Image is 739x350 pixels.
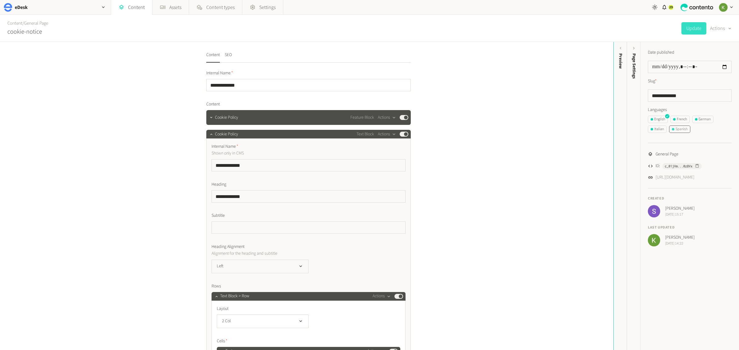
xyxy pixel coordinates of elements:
[378,114,396,121] button: Actions
[4,3,12,12] img: eDesk
[648,49,674,56] label: Date published
[710,22,732,35] button: Actions
[648,78,657,84] label: Slug
[617,53,624,69] div: Preview
[648,126,667,133] button: Italian
[206,52,220,63] button: Content
[648,205,660,217] img: Sean Callan
[206,101,220,108] span: Content
[695,117,711,122] div: German
[656,174,694,181] a: [URL][DOMAIN_NAME]
[672,126,688,132] div: Spanish
[665,205,695,212] span: [PERSON_NAME]
[7,27,42,36] h2: cookie-notice
[15,4,28,11] h2: eDesk
[648,107,732,113] label: Languages
[670,116,690,123] button: French
[673,117,687,122] div: French
[212,260,309,273] button: Left
[212,143,238,150] span: Internal Name
[373,293,391,300] button: Actions
[656,151,678,158] span: General Page
[212,181,226,188] span: Heading
[648,225,732,230] h4: Last updated
[719,3,728,12] img: Keelin Terry
[215,114,238,121] span: Cookie Policy
[651,126,664,132] div: Italian
[669,5,673,10] span: 29
[206,4,235,11] span: Content types
[212,283,221,290] span: Rows
[665,234,695,241] span: [PERSON_NAME]
[225,52,232,63] button: SEO
[206,70,233,76] span: Internal Name
[357,131,374,138] span: Text Block
[212,150,352,157] p: Shown only in CMS
[662,163,702,169] button: c_01jVm...0z8Vx
[217,338,228,344] span: Cells
[212,212,225,219] span: Subtitle
[669,126,690,133] button: Spanish
[217,306,228,312] span: Layout
[681,22,706,35] button: Update
[648,116,668,123] button: English
[378,130,396,138] button: Actions
[24,20,48,27] a: General Page
[215,131,238,138] span: Cookie Policy
[656,163,660,169] span: ID:
[648,234,660,246] img: Keelin Terry
[217,315,309,328] button: 2 Col
[220,293,249,299] span: Text Block > Row
[631,53,637,79] span: Page Settings
[350,114,374,121] span: Feature Block
[692,116,713,123] button: German
[22,20,24,27] span: /
[212,250,352,257] p: Alignment for the heading and subtitle
[7,20,22,27] a: Content
[648,196,732,201] h4: Created
[259,4,276,11] span: Settings
[665,212,695,217] span: [DATE] 15:17
[212,244,244,250] span: Heading Alignment
[665,241,695,246] span: [DATE] 14:22
[651,117,665,122] div: English
[665,163,693,169] span: c_01jVm...0z8Vx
